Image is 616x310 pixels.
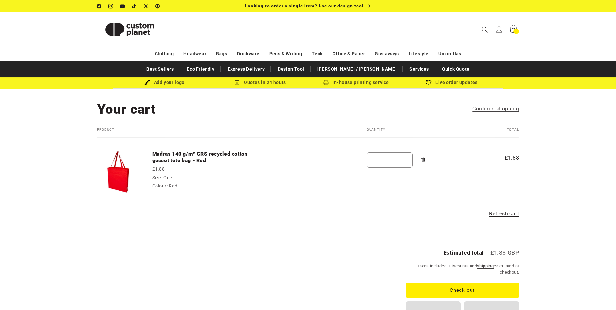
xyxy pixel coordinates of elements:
[274,63,308,75] a: Design Tool
[406,263,519,276] small: Taxes included. Discounts and calculated at checkout.
[245,3,364,8] span: Looking to order a single item? Use our design tool
[478,22,492,37] summary: Search
[333,48,365,59] a: Office & Paper
[375,48,399,59] a: Giveaways
[152,151,250,164] a: Madras 140 g/m² GRS recycled cotton gusset tote bag - Red
[234,80,240,85] img: Order Updates Icon
[143,63,177,75] a: Best Sellers
[144,80,150,85] img: Brush Icon
[237,48,259,59] a: Drinkware
[169,183,177,188] dd: Red
[117,78,212,86] div: Add your logo
[444,250,484,256] h2: Estimated total
[350,128,475,138] th: Quantity
[97,128,350,138] th: Product
[97,151,139,193] img: Madras 140 g/m² GRS recycled cotton gusset tote bag
[269,48,302,59] a: Pens & Writing
[475,128,519,138] th: Total
[406,283,519,298] button: Check out
[439,63,473,75] a: Quick Quote
[490,250,519,256] p: £1.88 GBP
[97,15,162,44] img: Custom Planet
[155,48,174,59] a: Clothing
[224,63,268,75] a: Express Delivery
[418,151,429,169] a: Remove Madras 140 g/m² GRS recycled cotton gusset tote bag - Red - One / Red
[472,104,519,114] a: Continue shopping
[323,80,329,85] img: In-house printing
[97,100,156,118] h1: Your cart
[183,63,218,75] a: Eco Friendly
[216,48,227,59] a: Bags
[409,48,429,59] a: Lifestyle
[404,78,500,86] div: Live order updates
[163,175,172,180] dd: One
[382,152,398,168] input: Quantity for Madras 140 g/m² GRS recycled cotton gusset tote bag - Red
[94,12,164,46] a: Custom Planet
[312,48,322,59] a: Tech
[515,29,517,34] span: 1
[152,183,168,188] dt: Colour:
[406,63,432,75] a: Services
[183,48,206,59] a: Headwear
[488,154,519,162] span: £1.88
[426,80,432,85] img: Order updates
[477,264,494,268] a: shipping
[489,209,519,219] a: Refresh cart
[308,78,404,86] div: In-house printing service
[152,175,162,180] dt: Size:
[152,166,250,173] div: £1.88
[438,48,461,59] a: Umbrellas
[212,78,308,86] div: Quotes in 24 hours
[314,63,400,75] a: [PERSON_NAME] / [PERSON_NAME]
